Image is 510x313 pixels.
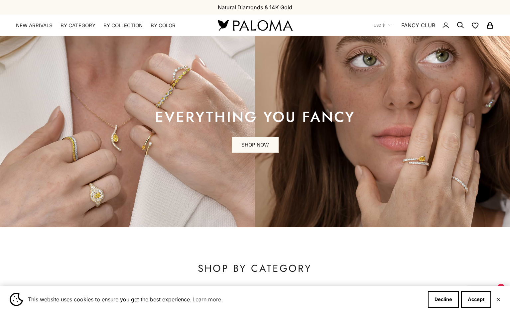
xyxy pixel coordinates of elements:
button: Accept [461,291,491,308]
nav: Primary navigation [16,22,202,29]
a: FANCY CLUB [401,21,435,30]
button: Close [496,297,500,301]
p: EVERYTHING YOU FANCY [155,110,355,124]
img: Cookie banner [10,293,23,306]
button: Decline [428,291,459,308]
summary: By Category [61,22,95,29]
span: This website uses cookies to ensure you get the best experience. [28,294,423,304]
p: Natural Diamonds & 14K Gold [218,3,292,12]
a: NEW ARRIVALS [16,22,53,29]
span: USD $ [374,22,385,28]
a: Learn more [191,294,222,304]
button: USD $ [374,22,391,28]
summary: By Collection [103,22,143,29]
summary: By Color [151,22,176,29]
a: SHOP NOW [232,137,279,153]
p: SHOP BY CATEGORY [41,262,469,275]
nav: Secondary navigation [374,15,494,36]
